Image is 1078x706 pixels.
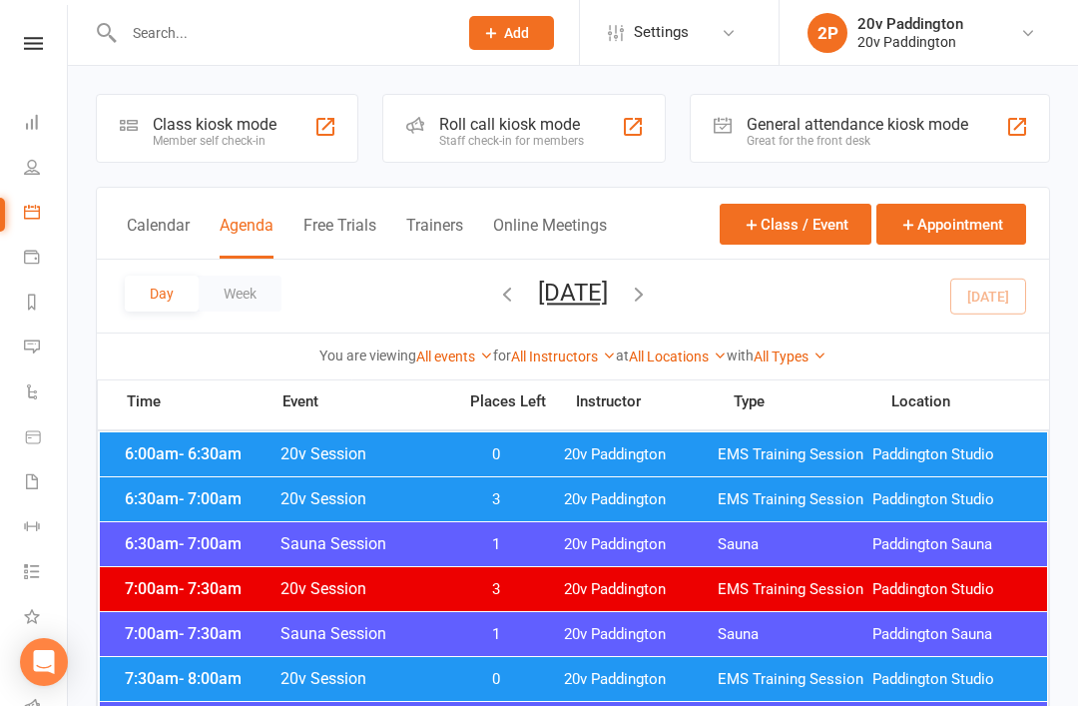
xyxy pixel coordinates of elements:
span: Sauna [718,625,872,644]
span: EMS Training Session [718,445,872,464]
div: Roll call kiosk mode [439,115,584,134]
span: Settings [634,10,689,55]
span: EMS Training Session [718,490,872,509]
div: Open Intercom Messenger [20,638,68,686]
button: Class / Event [720,204,871,245]
span: 6:00am [120,444,279,463]
span: Paddington Sauna [872,535,1027,554]
span: 1 [444,535,549,554]
span: 6:30am [120,534,279,553]
a: Payments [24,237,69,282]
a: People [24,147,69,192]
div: Great for the front desk [747,134,968,148]
span: - 7:30am [179,579,242,598]
strong: at [616,348,629,363]
span: Add [504,25,529,41]
div: 20v Paddington [857,33,963,51]
span: Event [281,392,456,411]
span: - 8:00am [179,669,242,688]
a: All events [416,349,493,364]
span: - 7:00am [179,534,242,553]
span: 20v Session [279,489,444,508]
span: Time [122,392,281,416]
span: Paddington Studio [872,445,1027,464]
span: Paddington Studio [872,490,1027,509]
div: 20v Paddington [857,15,963,33]
span: 20v Paddington [564,580,719,599]
span: 20v Session [279,444,444,463]
div: Member self check-in [153,134,276,148]
strong: You are viewing [319,348,416,363]
span: 20v Session [279,669,444,688]
span: Sauna [718,535,872,554]
button: Week [199,276,281,312]
a: Product Sales [24,416,69,461]
span: Paddington Studio [872,670,1027,689]
span: 20v Paddington [564,535,719,554]
span: 3 [444,490,549,509]
button: Calendar [127,216,190,259]
span: 1 [444,625,549,644]
span: 20v Paddington [564,445,719,464]
span: - 6:30am [179,444,242,463]
a: Calendar [24,192,69,237]
button: Appointment [876,204,1026,245]
a: Reports [24,282,69,327]
span: 20v Paddington [564,625,719,644]
span: Instructor [576,394,734,409]
span: Sauna Session [279,534,444,553]
button: Free Trials [303,216,376,259]
span: Paddington Studio [872,580,1027,599]
span: 0 [444,670,549,689]
span: EMS Training Session [718,580,872,599]
button: Agenda [220,216,273,259]
a: All Locations [629,349,727,364]
span: Places Left [456,394,561,409]
span: EMS Training Session [718,670,872,689]
a: What's New [24,596,69,641]
a: All Types [754,349,826,364]
span: 20v Paddington [564,490,719,509]
span: Location [891,394,1049,409]
div: General attendance kiosk mode [747,115,968,134]
a: All Instructors [511,349,616,364]
span: - 7:30am [179,624,242,643]
span: 0 [444,445,549,464]
span: 7:00am [120,624,279,643]
button: Online Meetings [493,216,607,259]
span: Type [734,394,891,409]
button: Day [125,276,199,312]
span: 3 [444,580,549,599]
span: - 7:00am [179,489,242,508]
span: 6:30am [120,489,279,508]
span: Sauna Session [279,624,444,643]
span: 20v Paddington [564,670,719,689]
a: Dashboard [24,102,69,147]
span: 7:00am [120,579,279,598]
strong: with [727,348,754,363]
button: Add [469,16,554,50]
span: 20v Session [279,579,444,598]
button: Trainers [406,216,463,259]
span: 7:30am [120,669,279,688]
strong: for [493,348,511,363]
div: Class kiosk mode [153,115,276,134]
div: Staff check-in for members [439,134,584,148]
button: [DATE] [538,279,608,307]
div: 2P [808,13,847,53]
input: Search... [118,19,443,47]
span: Paddington Sauna [872,625,1027,644]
